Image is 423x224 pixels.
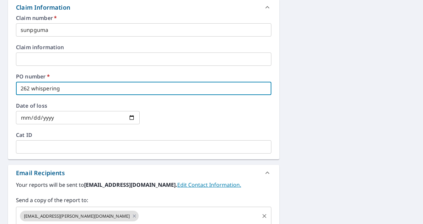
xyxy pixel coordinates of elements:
label: Claim number [16,15,271,21]
label: Send a copy of the report to: [16,196,271,204]
label: Claim information [16,45,271,50]
button: Clear [260,211,269,221]
b: [EMAIL_ADDRESS][DOMAIN_NAME]. [84,181,177,188]
label: Your reports will be sent to [16,181,271,189]
div: [EMAIL_ADDRESS][PERSON_NAME][DOMAIN_NAME] [20,211,139,221]
label: Date of loss [16,103,140,108]
span: [EMAIL_ADDRESS][PERSON_NAME][DOMAIN_NAME] [20,213,134,219]
div: Email Recipients [16,168,65,177]
div: Email Recipients [8,165,279,181]
a: EditContactInfo [177,181,241,188]
label: Cat ID [16,132,271,138]
div: Claim Information [16,3,70,12]
label: PO number [16,74,271,79]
